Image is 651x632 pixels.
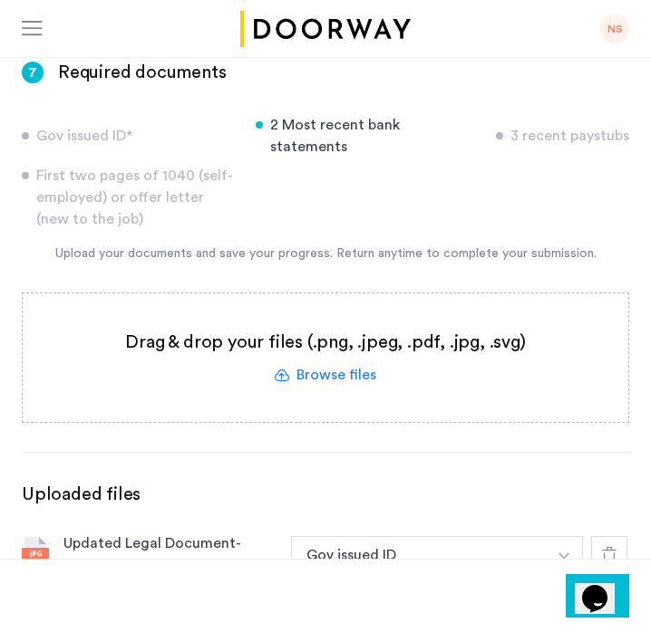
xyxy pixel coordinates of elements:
div: Uploaded files [22,482,629,507]
div: Updated Legal Document-NameChange_Citizenship.jpg [63,532,277,576]
img: logo [237,11,414,47]
img: file [22,537,49,564]
div: 3 recent paystubs [496,125,629,147]
div: 7 [22,62,44,83]
div: First two pages of 1040 (self-employed) or offer letter (new to the job) [22,165,234,230]
button: button [546,536,583,572]
img: arrow [559,552,569,560]
button: Next [566,574,629,618]
h3: Required documents [58,60,226,85]
div: Upload your documents and save your progress. Return anytime to complete your submission. [22,244,629,263]
a: Cazamio logo [237,11,414,47]
div: Gov issued ID* [22,125,234,147]
iframe: chat widget [575,560,633,614]
div: 2 Most recent bank statements [256,114,474,158]
div: NS [600,14,629,43]
button: button [291,536,547,572]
